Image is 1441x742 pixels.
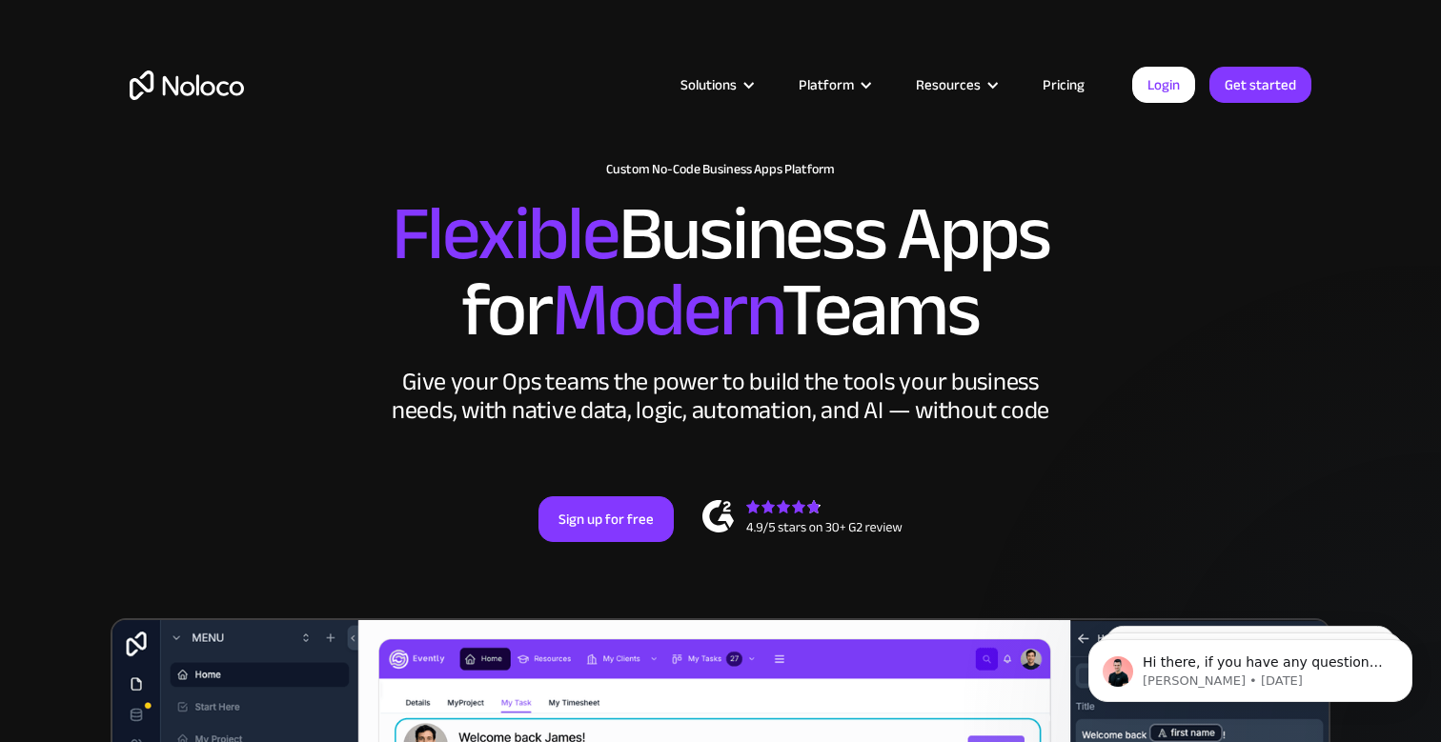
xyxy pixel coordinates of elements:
div: Give your Ops teams the power to build the tools your business needs, with native data, logic, au... [387,368,1054,425]
h2: Business Apps for Teams [130,196,1311,349]
div: Solutions [680,72,737,97]
span: Modern [552,239,781,381]
a: home [130,70,244,100]
a: Get started [1209,67,1311,103]
div: Resources [892,72,1019,97]
a: Login [1132,67,1195,103]
a: Sign up for free [538,496,674,542]
a: Pricing [1019,72,1108,97]
div: Platform [799,72,854,97]
div: Platform [775,72,892,97]
div: Solutions [657,72,775,97]
div: Resources [916,72,981,97]
span: Flexible [392,163,619,305]
iframe: Intercom notifications message [1060,599,1441,732]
